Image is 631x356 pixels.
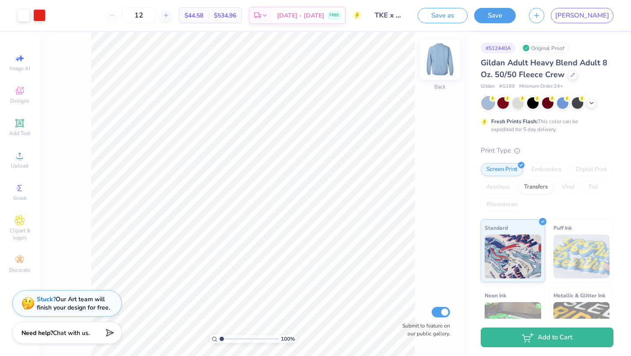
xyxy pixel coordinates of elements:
span: FREE [330,12,339,18]
span: [DATE] - [DATE] [277,11,324,20]
strong: Need help? [21,329,53,337]
div: # 512440A [481,43,516,53]
div: Embroidery [526,163,567,176]
span: Gildan Adult Heavy Blend Adult 8 Oz. 50/50 Fleece Crew [481,57,607,80]
input: – – [122,7,156,23]
label: Submit to feature on our public gallery. [397,322,450,338]
div: Print Type [481,146,613,156]
strong: Fresh Prints Flash: [491,118,538,125]
div: This color can be expedited for 5 day delivery. [491,117,599,133]
span: # G180 [499,83,515,90]
span: 100 % [281,335,295,343]
span: Neon Ink [485,291,506,300]
span: Clipart & logos [4,227,35,241]
div: Our Art team will finish your design for free. [37,295,110,312]
span: $44.58 [184,11,203,20]
span: [PERSON_NAME] [555,11,609,21]
span: Greek [13,195,27,202]
div: Foil [583,181,604,194]
span: Image AI [10,65,30,72]
img: Standard [485,235,541,278]
span: Puff Ink [553,223,572,232]
span: Add Text [9,130,30,137]
span: Standard [485,223,508,232]
span: Metallic & Glitter Ink [553,291,605,300]
img: Back [422,42,457,77]
img: Metallic & Glitter Ink [553,302,610,346]
span: Decorate [9,267,30,274]
span: Minimum Order: 24 + [519,83,563,90]
button: Save as [418,8,468,23]
div: Transfers [518,181,553,194]
div: Digital Print [570,163,613,176]
div: Rhinestones [481,198,523,211]
span: $534.96 [214,11,236,20]
div: Back [434,83,446,91]
span: Designs [10,97,29,104]
a: [PERSON_NAME] [551,8,613,23]
strong: Stuck? [37,295,56,303]
img: Puff Ink [553,235,610,278]
button: Add to Cart [481,328,613,347]
div: Screen Print [481,163,523,176]
span: Chat with us. [53,329,90,337]
span: Upload [11,162,28,169]
div: Vinyl [556,181,581,194]
div: Original Proof [520,43,569,53]
img: Neon Ink [485,302,541,346]
span: Gildan [481,83,495,90]
input: Untitled Design [368,7,411,24]
div: Applique [481,181,516,194]
button: Save [474,8,516,23]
